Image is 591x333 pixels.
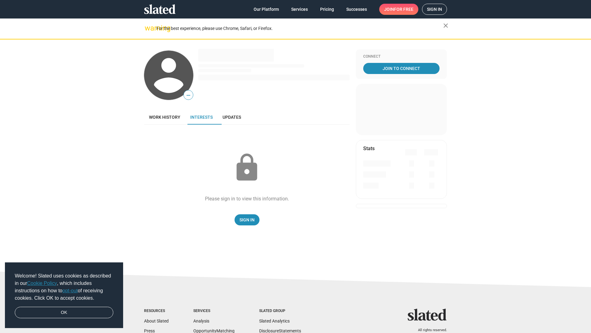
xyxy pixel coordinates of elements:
mat-icon: warning [145,24,152,32]
span: Work history [149,115,180,120]
a: Services [286,4,313,15]
span: Sign In [239,214,255,225]
div: Please sign in to view this information. [205,195,289,202]
a: Our Platform [249,4,284,15]
span: Successes [346,4,367,15]
a: Work history [144,110,185,125]
a: Sign In [235,214,259,225]
mat-icon: close [442,22,449,29]
mat-card-title: Stats [363,145,375,152]
a: opt-out [62,288,78,293]
span: for free [394,4,413,15]
span: Our Platform [254,4,279,15]
a: dismiss cookie message [15,307,113,319]
div: For the best experience, please use Chrome, Safari, or Firefox. [156,24,443,33]
a: Join To Connect [363,63,440,74]
span: Join [384,4,413,15]
span: Pricing [320,4,334,15]
a: Slated Analytics [259,319,290,323]
a: Joinfor free [379,4,418,15]
a: Cookie Policy [27,281,57,286]
div: Services [193,309,235,314]
span: Services [291,4,308,15]
span: — [184,91,193,99]
div: Slated Group [259,309,301,314]
mat-icon: lock [231,152,262,183]
span: Sign in [427,4,442,14]
div: Connect [363,54,440,59]
span: Updates [223,115,241,120]
a: Pricing [315,4,339,15]
span: Welcome! Slated uses cookies as described in our , which includes instructions on how to of recei... [15,272,113,302]
div: Resources [144,309,169,314]
a: Sign in [422,4,447,15]
span: Join To Connect [364,63,438,74]
a: Interests [185,110,218,125]
a: Analysis [193,319,209,323]
a: About Slated [144,319,169,323]
a: Updates [218,110,246,125]
a: Successes [341,4,372,15]
div: cookieconsent [5,262,123,328]
span: Interests [190,115,213,120]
